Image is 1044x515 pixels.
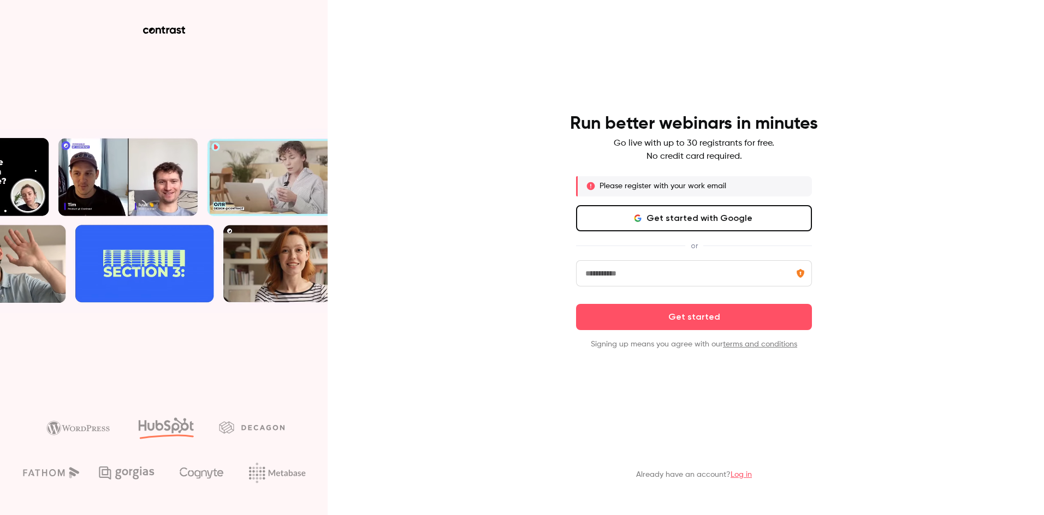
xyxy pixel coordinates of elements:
[723,340,797,348] a: terms and conditions
[576,339,812,350] p: Signing up means you agree with our
[576,205,812,231] button: Get started with Google
[685,240,703,251] span: or
[576,304,812,330] button: Get started
[731,471,752,478] a: Log in
[219,421,284,433] img: decagon
[570,113,818,135] h4: Run better webinars in minutes
[636,469,752,480] p: Already have an account?
[614,137,774,163] p: Go live with up to 30 registrants for free. No credit card required.
[600,181,726,191] p: Please register with your work email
